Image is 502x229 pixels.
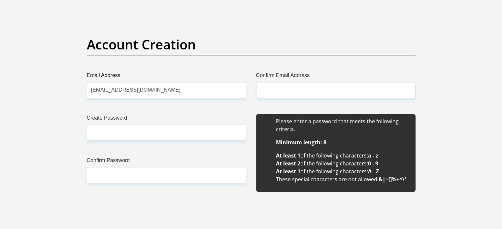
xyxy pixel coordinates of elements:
b: At least 1 [276,168,300,175]
label: Email Address [87,72,246,82]
b: 0 - 9 [368,160,378,167]
label: Confirm Email Address [256,72,416,82]
li: of the following characters: [276,159,409,167]
b: Minimum length: 8 [276,139,326,146]
li: of the following characters: [276,167,409,175]
input: Create Password [87,125,246,141]
li: Please enter a password that meets the following criteria. [276,117,409,133]
label: Confirm Password [87,157,246,167]
b: &|=[]%+^\' [379,176,406,183]
input: Confirm Password [87,167,246,183]
input: Confirm Email Address [256,82,416,98]
b: A - Z [368,168,379,175]
li: of the following characters: [276,152,409,159]
h2: Account Creation [87,37,416,52]
label: Create Password [87,114,246,125]
b: At least 2 [276,160,300,167]
b: a - z [368,152,378,159]
li: These special characters are not allowed: [276,175,409,183]
input: Email Address [87,82,246,98]
b: At least 1 [276,152,300,159]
